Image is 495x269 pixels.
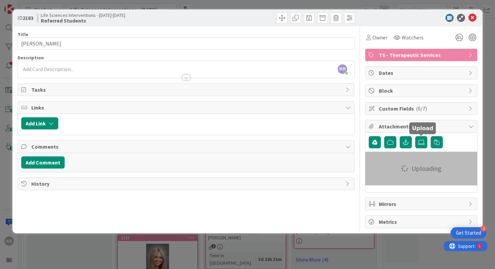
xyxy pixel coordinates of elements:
[379,200,465,208] span: Mirrors
[31,103,342,112] span: Links
[379,104,465,113] span: Custom Fields
[18,37,355,50] input: type card name here...
[41,12,125,18] span: Life Sciences Interventions - [DATE]-[DATE]
[412,125,433,131] h5: Upload
[41,18,125,23] b: Referred Students
[379,69,465,77] span: Dates
[416,105,427,112] span: ( 0/7 )
[14,1,31,9] span: Support
[456,230,481,236] div: Get Started
[379,218,465,226] span: Metrics
[372,33,388,41] span: Owner
[18,31,28,37] label: Title
[21,156,65,169] button: Add Comment
[31,143,342,151] span: Comments
[451,227,487,239] div: Open Get Started checklist, remaining modules: 3
[18,14,33,22] span: ID
[23,14,33,21] b: 2183
[35,3,37,8] div: 1
[31,86,342,94] span: Tasks
[402,33,424,41] span: Watchers
[18,55,44,61] span: Description
[481,226,487,232] div: 3
[338,64,347,74] span: KR
[365,152,477,185] div: Uploading
[379,87,465,95] span: Block
[379,51,465,59] span: TS - Therapeutic Services
[379,122,465,130] span: Attachments
[31,180,342,188] span: History
[21,117,58,129] button: Add Link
